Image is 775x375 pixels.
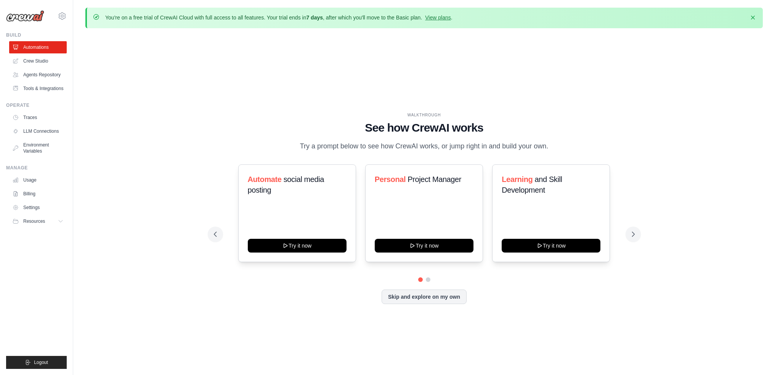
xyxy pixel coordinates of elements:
a: View plans [425,14,451,21]
button: Try it now [248,239,347,253]
a: Crew Studio [9,55,67,67]
span: Automate [248,175,282,183]
h1: See how CrewAI works [214,121,635,135]
p: Try a prompt below to see how CrewAI works, or jump right in and build your own. [296,141,552,152]
button: Resources [9,215,67,227]
button: Try it now [502,239,600,253]
button: Try it now [375,239,473,253]
span: social media posting [248,175,324,194]
span: Resources [23,218,45,224]
strong: 7 days [306,14,323,21]
a: Traces [9,111,67,124]
div: Manage [6,165,67,171]
button: Skip and explore on my own [382,290,467,304]
a: Environment Variables [9,139,67,157]
p: You're on a free trial of CrewAI Cloud with full access to all features. Your trial ends in , aft... [105,14,452,21]
a: Settings [9,201,67,214]
span: Logout [34,359,48,365]
img: Logo [6,10,44,22]
button: Logout [6,356,67,369]
a: Automations [9,41,67,53]
div: WALKTHROUGH [214,112,635,118]
a: Billing [9,188,67,200]
a: Tools & Integrations [9,82,67,95]
span: and Skill Development [502,175,562,194]
div: Operate [6,102,67,108]
a: Agents Repository [9,69,67,81]
a: LLM Connections [9,125,67,137]
span: Personal [375,175,406,183]
div: Build [6,32,67,38]
a: Usage [9,174,67,186]
span: Project Manager [408,175,461,183]
span: Learning [502,175,533,183]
